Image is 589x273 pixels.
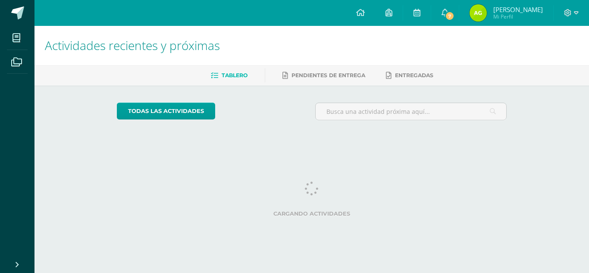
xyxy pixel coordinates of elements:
a: Pendientes de entrega [282,69,365,82]
label: Cargando actividades [117,210,507,217]
span: 7 [445,11,454,21]
img: 1a5edb68ab76e397f74f4d58048d9386.png [470,4,487,22]
span: [PERSON_NAME] [493,5,543,14]
a: Entregadas [386,69,433,82]
span: Pendientes de entrega [291,72,365,78]
span: Entregadas [395,72,433,78]
span: Mi Perfil [493,13,543,20]
span: Tablero [222,72,248,78]
span: Actividades recientes y próximas [45,37,220,53]
a: todas las Actividades [117,103,215,119]
a: Tablero [211,69,248,82]
input: Busca una actividad próxima aquí... [316,103,507,120]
